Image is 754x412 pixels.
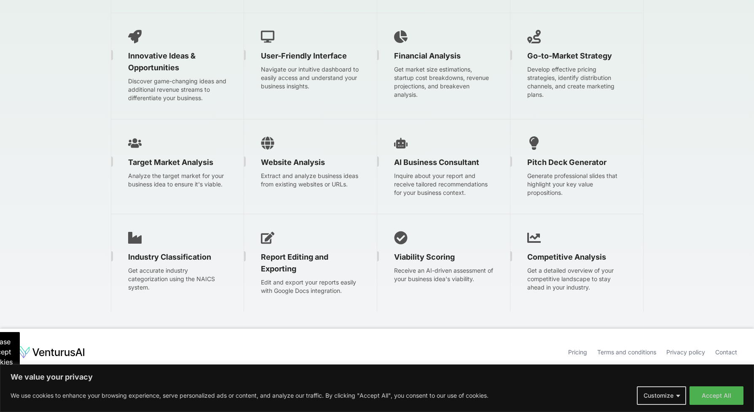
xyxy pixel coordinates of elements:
[394,157,479,168] span: AI Business Consultant
[111,172,244,189] p: Analyze the target market for your business idea to ensure it's viable.
[244,172,377,189] p: Extract and analyze business ideas from existing websites or URLs.
[377,266,510,283] p: Receive an AI-driven assessment of your business idea's viability.
[377,172,510,197] p: Inquire about your report and receive tailored recommendations for your business context.
[568,348,587,356] a: Pricing
[690,386,743,405] button: Accept All
[666,348,705,356] a: Privacy policy
[261,50,347,62] span: User-Friendly Interface
[17,346,85,359] img: logo
[510,172,643,197] p: Generate professional slides that highlight your key value propositions.
[394,50,461,62] span: Financial Analysis
[510,65,643,99] p: Develop effective pricing strategies, identify distribution channels, and create marketing plans.
[527,157,606,168] span: Pitch Deck Generator
[128,50,227,74] span: Innovative Ideas & Opportunities
[11,372,743,382] p: We value your privacy
[261,157,325,168] span: Website Analysis
[394,251,455,263] span: Viability Scoring
[11,391,488,401] p: We use cookies to enhance your browsing experience, serve personalized ads or content, and analyz...
[510,266,643,292] p: Get a detailed overview of your competitive landscape to stay ahead in your industry.
[261,251,360,275] span: Report Editing and Exporting
[128,157,213,168] span: Target Market Analysis
[527,251,606,263] span: Competitive Analysis
[244,278,377,295] p: Edit and export your reports easily with Google Docs integration.
[377,65,510,99] p: Get market size estimations, startup cost breakdowns, revenue projections, and breakeven analysis.
[597,348,656,356] a: Terms and conditions
[527,50,612,62] span: Go-to-Market Strategy
[715,348,737,356] a: Contact
[111,266,244,292] p: Get accurate industry categorization using the NAICS system.
[244,65,377,90] p: Navigate our intuitive dashboard to easily access and understand your business insights.
[128,251,211,263] span: Industry Classification
[111,77,244,102] p: Discover game-changing ideas and additional revenue streams to differentiate your business.
[637,386,686,405] button: Customize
